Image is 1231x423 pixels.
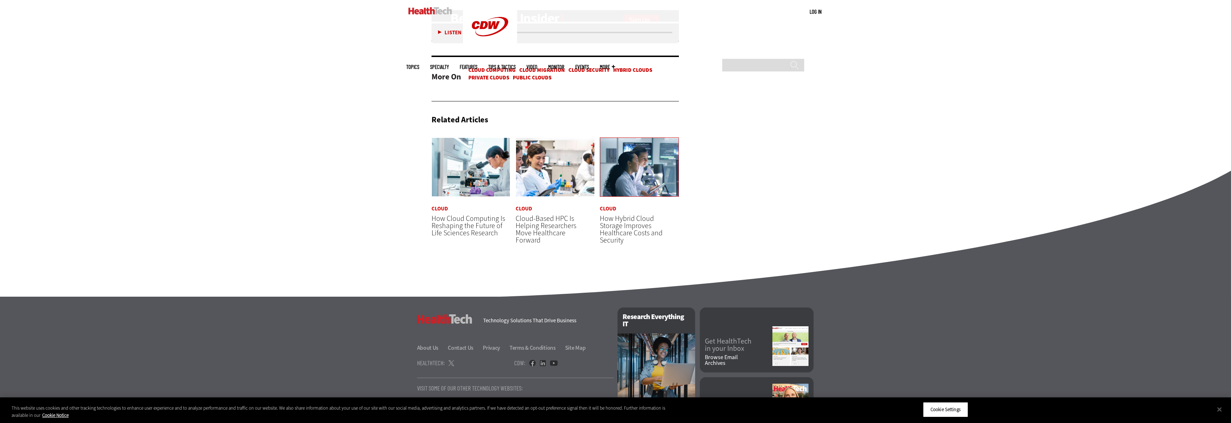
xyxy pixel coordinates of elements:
p: Visit Some Of Our Other Technology Websites: [417,385,614,391]
img: Person conducting research in lab [432,138,511,197]
span: More [600,64,615,70]
a: Get HealthTechin your Inbox [705,338,772,352]
h3: HealthTech [417,314,472,324]
a: Video [526,64,537,70]
span: Topics [406,64,419,70]
button: Close [1212,401,1227,417]
img: newsletter screenshot [772,326,809,366]
a: CDW [463,48,517,55]
a: How Hybrid Cloud Storage Improves Healthcare Costs and Security [600,214,663,245]
a: Cloud-Based HPC Is Helping Researchers Move Healthcare Forward [516,214,576,245]
div: This website uses cookies and other tracking technologies to enhance user experience and to analy... [12,405,677,419]
a: Cloud [516,206,532,211]
a: More information about your privacy [42,412,69,418]
a: Browse EmailArchives [705,354,772,366]
a: Hybrid Clouds [613,66,652,74]
img: Home [408,7,452,14]
h3: Related Articles [432,116,488,124]
a: MonITor [548,64,564,70]
a: How Cloud Computing Is Reshaping the Future of Life Sciences Research [432,214,505,238]
img: Doctors reviewing information on devices [600,138,679,197]
a: Contact Us [448,344,482,352]
h4: HealthTech: [417,360,445,366]
a: Terms & Conditions [510,344,564,352]
h4: CDW: [514,360,525,366]
img: Medical research in lab [516,138,595,197]
span: Specialty [430,64,449,70]
a: Cloud [432,206,448,211]
a: Privacy [483,344,508,352]
div: User menu [810,8,822,16]
a: Cloud [600,206,616,211]
button: Cookie Settings [923,402,968,417]
a: Tips & Tactics [488,64,516,70]
h4: Technology Solutions That Drive Business [483,318,608,323]
a: Features [460,64,477,70]
h2: Research Everything IT [617,308,695,333]
a: Site Map [565,344,586,352]
a: About Us [417,344,447,352]
a: Events [575,64,589,70]
a: Log in [810,8,822,15]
